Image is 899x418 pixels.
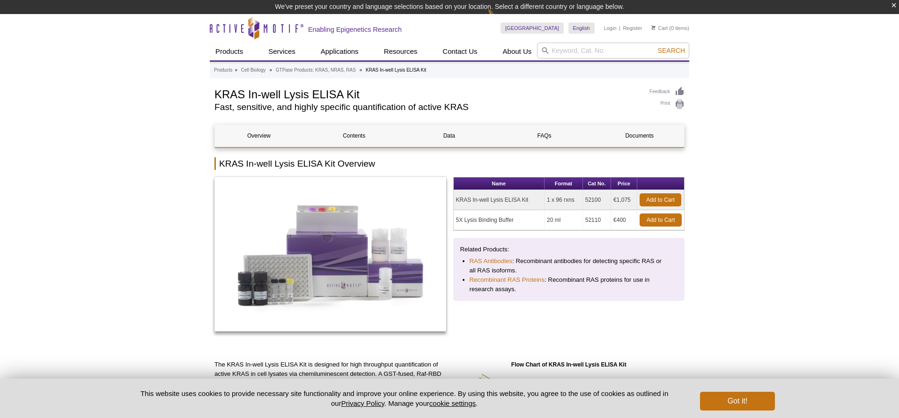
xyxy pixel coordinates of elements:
a: Print [649,99,685,110]
a: Services [263,43,301,60]
img: Change Here [487,7,512,29]
a: Cart [651,25,668,31]
a: Documents [596,125,684,147]
li: » [235,67,237,73]
a: Products [210,43,249,60]
a: KRAS In-well Lysis ELISA Kit [214,177,446,334]
a: Data [405,125,493,147]
td: 5X Lysis Binding Buffer [454,210,545,230]
a: Cell Biology [241,66,266,74]
th: Name [454,177,545,190]
a: Products [214,66,232,74]
button: cookie settings [429,399,476,407]
p: Related Products: [460,245,678,254]
th: Format [545,177,583,190]
h2: Enabling Epigenetics Research [308,25,402,34]
td: 20 ml [545,210,583,230]
img: KRAS In-well Lysis ELISA Kit (1 plate) [214,177,446,331]
a: Overview [215,125,303,147]
h2: KRAS In-well Lysis ELISA Kit Overview [214,157,685,170]
a: Contact Us [437,43,483,60]
th: Cat No. [583,177,611,190]
li: » [360,67,362,73]
strong: Flow Chart of KRAS In-well Lysis ELISA Kit [511,361,626,368]
li: » [269,67,272,73]
a: RAS Antibodies [470,257,513,266]
td: €1,075 [611,190,637,210]
td: €400 [611,210,637,230]
h2: Fast, sensitive, and highly specific quantification of active KRAS [214,103,640,111]
a: Contents [310,125,398,147]
a: About Us [497,43,538,60]
a: FAQs [501,125,589,147]
li: KRAS In-well Lysis ELISA Kit [366,67,426,73]
button: Search [655,46,688,55]
a: Login [604,25,617,31]
a: Add to Cart [640,213,682,227]
td: 1 x 96 rxns [545,190,583,210]
li: | [619,22,620,34]
li: (0 items) [651,22,689,34]
span: Search [658,47,685,54]
h1: KRAS In-well Lysis ELISA Kit [214,87,640,101]
p: This website uses cookies to provide necessary site functionality and improve your online experie... [124,389,685,408]
td: 52110 [583,210,611,230]
td: 52100 [583,190,611,210]
a: [GEOGRAPHIC_DATA] [501,22,564,34]
img: Your Cart [651,25,656,30]
a: English [568,22,595,34]
button: Got it! [700,392,775,411]
a: Register [623,25,642,31]
a: Applications [315,43,364,60]
a: Privacy Policy [341,399,384,407]
a: GTPase Products: KRAS, NRAS, RAS [276,66,356,74]
th: Price [611,177,637,190]
a: Resources [378,43,423,60]
a: Recombinant RAS Proteins [470,275,545,285]
input: Keyword, Cat. No. [537,43,689,59]
li: : Recombinant antibodies for detecting specific RAS or all RAS isoforms. [470,257,669,275]
a: Add to Cart [640,193,681,206]
li: : Recombinant RAS proteins for use in research assays. [470,275,669,294]
a: Feedback [649,87,685,97]
td: KRAS In-well Lysis ELISA Kit [454,190,545,210]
